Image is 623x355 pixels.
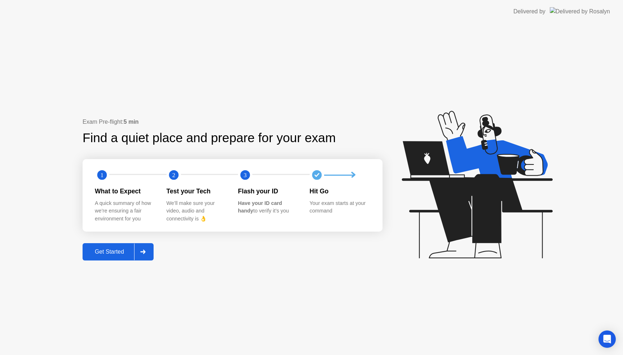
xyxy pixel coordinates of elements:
[167,200,227,223] div: We’ll make sure your video, audio and connectivity is 👌
[238,187,298,196] div: Flash your ID
[101,172,103,179] text: 1
[172,172,175,179] text: 2
[244,172,247,179] text: 3
[83,243,154,260] button: Get Started
[238,200,298,215] div: to verify it’s you
[310,200,370,215] div: Your exam starts at your command
[83,128,337,148] div: Find a quiet place and prepare for your exam
[95,187,155,196] div: What to Expect
[95,200,155,223] div: A quick summary of how we’re ensuring a fair environment for you
[83,118,383,126] div: Exam Pre-flight:
[513,7,545,16] div: Delivered by
[550,7,610,16] img: Delivered by Rosalyn
[598,330,616,348] div: Open Intercom Messenger
[310,187,370,196] div: Hit Go
[167,187,227,196] div: Test your Tech
[238,200,282,214] b: Have your ID card handy
[85,249,134,255] div: Get Started
[124,119,139,125] b: 5 min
